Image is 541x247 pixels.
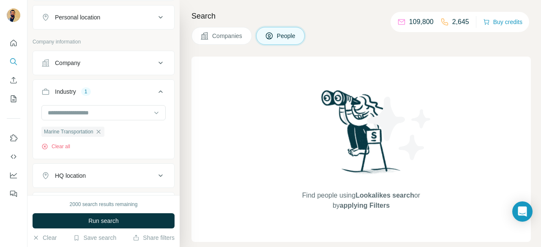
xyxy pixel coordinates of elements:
[73,233,116,242] button: Save search
[7,35,20,51] button: Quick start
[277,32,296,40] span: People
[41,143,70,150] button: Clear all
[355,192,414,199] span: Lookalikes search
[452,17,469,27] p: 2,645
[293,190,429,211] span: Find people using or by
[33,194,174,214] button: Annual revenue ($)
[317,88,405,182] img: Surfe Illustration - Woman searching with binoculars
[33,38,175,46] p: Company information
[7,54,20,69] button: Search
[70,201,138,208] div: 2000 search results remaining
[33,53,174,73] button: Company
[7,73,20,88] button: Enrich CSV
[88,217,119,225] span: Run search
[340,202,390,209] span: applying Filters
[55,171,86,180] div: HQ location
[33,7,174,27] button: Personal location
[483,16,522,28] button: Buy credits
[7,8,20,22] img: Avatar
[55,59,80,67] div: Company
[33,233,57,242] button: Clear
[7,149,20,164] button: Use Surfe API
[212,32,243,40] span: Companies
[7,130,20,146] button: Use Surfe on LinkedIn
[7,186,20,201] button: Feedback
[33,213,175,228] button: Run search
[409,17,434,27] p: 109,800
[191,10,531,22] h4: Search
[7,91,20,106] button: My lists
[81,88,91,95] div: 1
[7,168,20,183] button: Dashboard
[133,233,175,242] button: Share filters
[512,201,533,222] div: Open Intercom Messenger
[361,90,437,166] img: Surfe Illustration - Stars
[55,13,100,22] div: Personal location
[33,81,174,105] button: Industry1
[33,166,174,186] button: HQ location
[44,128,93,136] span: Marine Transportation
[55,87,76,96] div: Industry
